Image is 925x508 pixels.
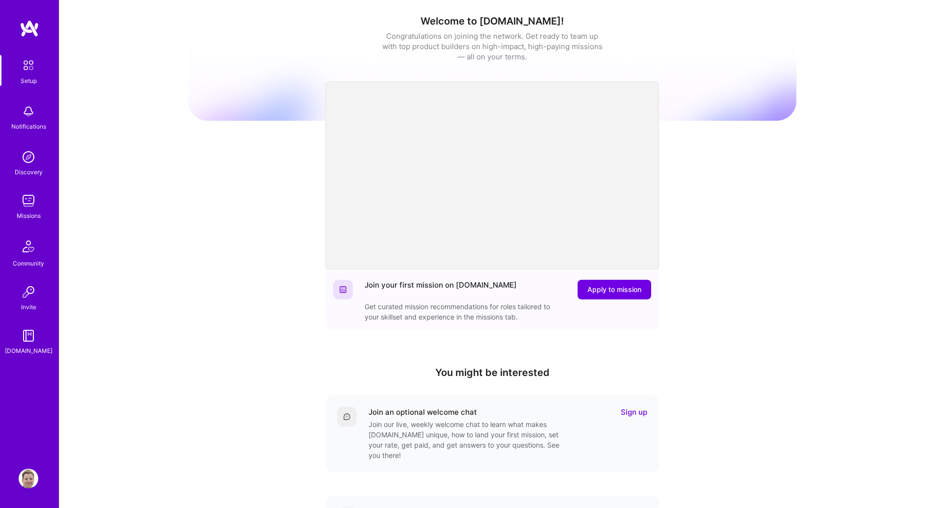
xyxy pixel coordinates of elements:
[369,407,477,417] div: Join an optional welcome chat
[17,211,41,221] div: Missions
[11,121,46,132] div: Notifications
[382,31,603,62] div: Congratulations on joining the network. Get ready to team up with top product builders on high-im...
[21,76,37,86] div: Setup
[19,191,38,211] img: teamwork
[369,419,565,460] div: Join our live, weekly welcome chat to learn what makes [DOMAIN_NAME] unique, how to land your fir...
[19,282,38,302] img: Invite
[15,167,43,177] div: Discovery
[19,469,38,488] img: User Avatar
[5,346,53,356] div: [DOMAIN_NAME]
[325,81,659,269] iframe: video
[325,367,659,378] h4: You might be interested
[19,147,38,167] img: discovery
[365,280,517,299] div: Join your first mission on [DOMAIN_NAME]
[18,55,39,76] img: setup
[343,413,351,421] img: Comment
[365,301,561,322] div: Get curated mission recommendations for roles tailored to your skillset and experience in the mis...
[16,469,41,488] a: User Avatar
[188,15,796,27] h1: Welcome to [DOMAIN_NAME]!
[19,326,38,346] img: guide book
[17,235,40,258] img: Community
[578,280,651,299] button: Apply to mission
[339,286,347,294] img: Website
[19,102,38,121] img: bell
[13,258,44,268] div: Community
[21,302,36,312] div: Invite
[621,407,647,417] a: Sign up
[20,20,39,37] img: logo
[587,285,641,294] span: Apply to mission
